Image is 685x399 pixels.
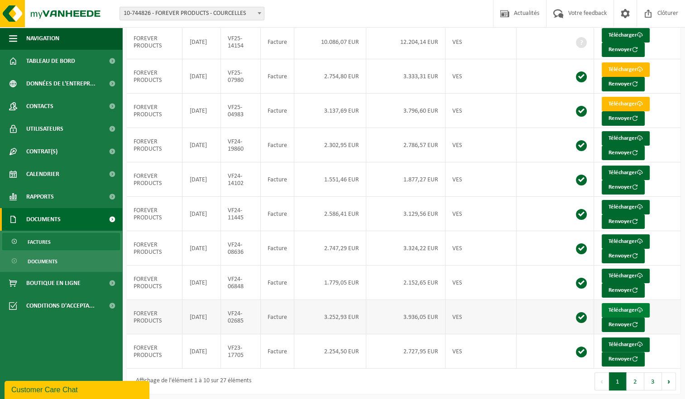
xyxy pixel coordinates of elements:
td: [DATE] [182,231,221,266]
span: 10-744826 - FOREVER PRODUCTS - COURCELLES [120,7,264,20]
td: 1.779,05 EUR [294,266,366,300]
td: 1.877,27 EUR [366,162,445,197]
td: Facture [261,128,294,162]
button: Renvoyer [602,318,645,332]
td: Facture [261,334,294,369]
button: 1 [609,372,627,390]
a: Télécharger [602,62,650,77]
button: Renvoyer [602,111,645,126]
td: FOREVER PRODUCTS [127,334,182,369]
a: Documents [2,252,120,270]
td: VF24-06848 [221,266,261,300]
td: FOREVER PRODUCTS [127,128,182,162]
td: VF24-08636 [221,231,261,266]
td: 2.747,29 EUR [294,231,366,266]
button: Renvoyer [602,214,645,229]
td: 3.129,56 EUR [366,197,445,231]
a: Télécharger [602,166,650,180]
td: VES [445,25,517,59]
td: [DATE] [182,300,221,334]
span: Boutique en ligne [26,272,81,294]
a: Télécharger [602,97,650,111]
td: 2.586,41 EUR [294,197,366,231]
button: 3 [644,372,662,390]
button: Renvoyer [602,146,645,160]
td: 10.086,07 EUR [294,25,366,59]
button: Renvoyer [602,352,645,366]
td: VF24-02685 [221,300,261,334]
td: [DATE] [182,128,221,162]
td: FOREVER PRODUCTS [127,266,182,300]
td: VES [445,300,517,334]
td: 3.333,31 EUR [366,59,445,94]
td: 2.152,65 EUR [366,266,445,300]
td: Facture [261,94,294,128]
td: Facture [261,231,294,266]
td: VF24-14102 [221,162,261,197]
button: Renvoyer [602,249,645,263]
td: VES [445,94,517,128]
span: Conditions d'accepta... [26,294,95,317]
button: Renvoyer [602,283,645,298]
td: 12.204,14 EUR [366,25,445,59]
td: [DATE] [182,59,221,94]
a: Télécharger [602,337,650,352]
td: Facture [261,266,294,300]
td: VF25-07980 [221,59,261,94]
td: 3.936,05 EUR [366,300,445,334]
a: Télécharger [602,234,650,249]
span: Factures [28,233,51,251]
td: 3.324,22 EUR [366,231,445,266]
iframe: chat widget [5,379,151,399]
a: Télécharger [602,200,650,214]
td: Facture [261,197,294,231]
button: Renvoyer [602,43,645,57]
td: FOREVER PRODUCTS [127,25,182,59]
td: FOREVER PRODUCTS [127,197,182,231]
div: Affichage de l'élément 1 à 10 sur 27 éléments [131,373,251,389]
td: FOREVER PRODUCTS [127,231,182,266]
td: VF24-11445 [221,197,261,231]
td: VF25-14154 [221,25,261,59]
td: VF24-19860 [221,128,261,162]
td: 1.551,46 EUR [294,162,366,197]
td: Facture [261,59,294,94]
td: [DATE] [182,266,221,300]
td: VES [445,59,517,94]
td: [DATE] [182,334,221,369]
td: VF25-04983 [221,94,261,128]
span: Rapports [26,185,54,208]
a: Télécharger [602,131,650,146]
span: Documents [28,253,57,270]
td: 2.302,95 EUR [294,128,366,162]
td: 2.786,57 EUR [366,128,445,162]
td: 2.254,50 EUR [294,334,366,369]
td: Facture [261,162,294,197]
td: Facture [261,25,294,59]
td: 2.754,80 EUR [294,59,366,94]
td: FOREVER PRODUCTS [127,94,182,128]
button: Renvoyer [602,77,645,91]
td: [DATE] [182,197,221,231]
a: Factures [2,233,120,250]
span: Données de l'entrepr... [26,72,96,95]
td: VES [445,266,517,300]
td: VES [445,231,517,266]
td: VES [445,162,517,197]
td: VES [445,197,517,231]
td: VES [445,334,517,369]
td: FOREVER PRODUCTS [127,300,182,334]
td: [DATE] [182,25,221,59]
td: VF23-17705 [221,334,261,369]
td: VES [445,128,517,162]
span: Calendrier [26,163,59,185]
span: Contacts [26,95,53,118]
td: FOREVER PRODUCTS [127,59,182,94]
button: Renvoyer [602,180,645,195]
span: Contrat(s) [26,140,57,163]
td: 3.137,69 EUR [294,94,366,128]
a: Télécharger [602,28,650,43]
button: Next [662,372,676,390]
button: 2 [627,372,644,390]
